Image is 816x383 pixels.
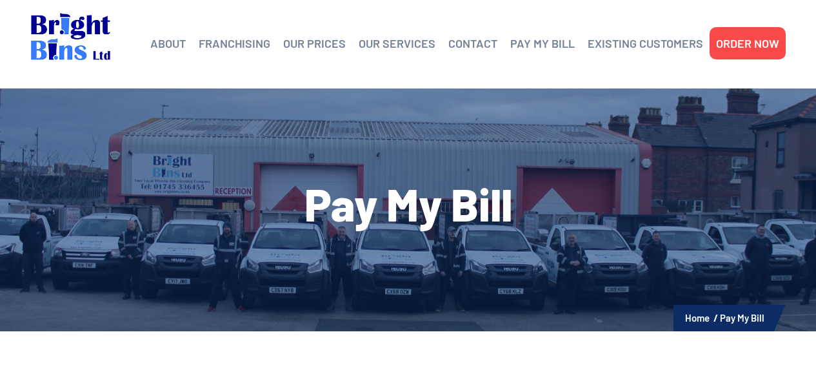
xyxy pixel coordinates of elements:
li: Pay My Bill [720,309,764,326]
a: EXISTING CUSTOMERS [588,34,703,53]
a: OUR SERVICES [359,34,435,53]
a: ABOUT [150,34,186,53]
a: Home [685,312,710,324]
a: CONTACT [448,34,497,53]
a: PAY MY BILL [510,34,575,53]
h1: Pay My Bill [31,181,786,226]
a: ORDER NOW [716,34,779,53]
a: FRANCHISING [199,34,270,53]
a: OUR PRICES [283,34,346,53]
